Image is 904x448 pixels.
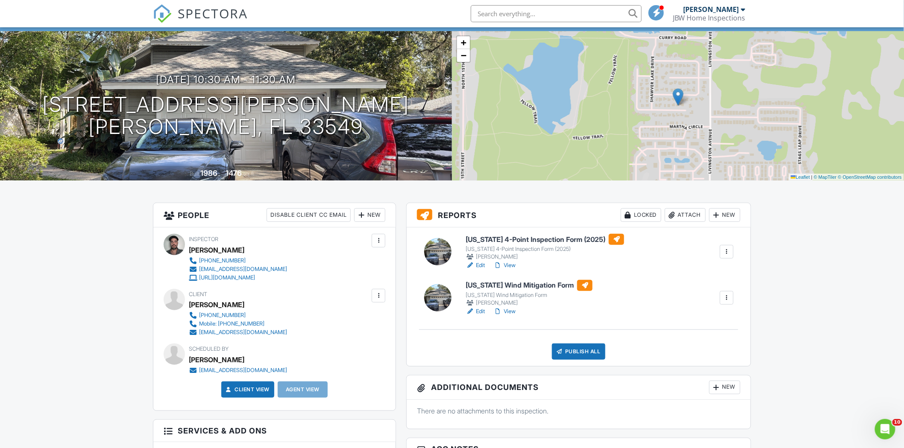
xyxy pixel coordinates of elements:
[466,234,624,261] a: [US_STATE] 4-Point Inspection Form (2025) [US_STATE] 4-Point Inspection Form (2025) [PERSON_NAME]
[226,169,242,177] div: 1476
[838,175,902,180] a: © OpenStreetMap contributors
[189,328,287,337] a: [EMAIL_ADDRESS][DOMAIN_NAME]
[189,320,287,328] a: Mobile: [PHONE_NUMBER]
[199,329,287,336] div: [EMAIL_ADDRESS][DOMAIN_NAME]
[189,311,287,320] a: [PHONE_NUMBER]
[665,208,706,222] div: Attach
[244,171,255,177] span: sq. ft.
[267,208,351,222] div: Disable Client CC Email
[189,244,244,256] div: [PERSON_NAME]
[189,353,244,366] div: [PERSON_NAME]
[417,406,740,416] p: There are no attachments to this inspection.
[189,273,287,282] a: [URL][DOMAIN_NAME]
[43,93,410,139] h1: [STREET_ADDRESS][PERSON_NAME] [PERSON_NAME], FL 33549
[407,203,751,227] h3: Reports
[814,175,837,180] a: © MapTiler
[199,320,264,327] div: Mobile: [PHONE_NUMBER]
[199,367,287,374] div: [EMAIL_ADDRESS][DOMAIN_NAME]
[199,274,255,281] div: [URL][DOMAIN_NAME]
[493,307,516,316] a: View
[153,12,248,29] a: SPECTORA
[709,208,740,222] div: New
[621,208,661,222] div: Locked
[407,375,751,400] h3: Additional Documents
[189,291,207,297] span: Client
[466,253,624,261] div: [PERSON_NAME]
[354,208,385,222] div: New
[552,343,605,360] div: Publish All
[811,175,813,180] span: |
[199,312,246,319] div: [PHONE_NUMBER]
[466,307,485,316] a: Edit
[466,292,593,299] div: [US_STATE] Wind Mitigation Form
[189,265,287,273] a: [EMAIL_ADDRESS][DOMAIN_NAME]
[153,420,396,442] h3: Services & Add ons
[189,346,229,352] span: Scheduled By
[892,419,902,426] span: 10
[673,88,684,106] img: Marker
[189,256,287,265] a: [PHONE_NUMBER]
[673,14,746,22] div: JBW Home Inspections
[190,171,200,177] span: Built
[199,257,246,264] div: [PHONE_NUMBER]
[466,246,624,253] div: [US_STATE] 4-Point Inspection Form (2025)
[466,234,624,245] h6: [US_STATE] 4-Point Inspection Form (2025)
[461,37,467,48] span: +
[153,4,172,23] img: The Best Home Inspection Software - Spectora
[189,366,287,375] a: [EMAIL_ADDRESS][DOMAIN_NAME]
[466,280,593,307] a: [US_STATE] Wind Mitigation Form [US_STATE] Wind Mitigation Form [PERSON_NAME]
[684,5,739,14] div: [PERSON_NAME]
[156,74,296,85] h3: [DATE] 10:30 am - 11:30 am
[709,381,740,394] div: New
[457,36,470,49] a: Zoom in
[199,266,287,273] div: [EMAIL_ADDRESS][DOMAIN_NAME]
[224,385,270,394] a: Client View
[189,298,244,311] div: [PERSON_NAME]
[189,236,218,242] span: Inspector
[457,49,470,62] a: Zoom out
[201,169,218,177] div: 1986
[466,261,485,270] a: Edit
[461,50,467,61] span: −
[493,261,516,270] a: View
[471,5,642,22] input: Search everything...
[791,175,810,180] a: Leaflet
[153,203,396,227] h3: People
[875,419,895,439] iframe: Intercom live chat
[466,280,593,291] h6: [US_STATE] Wind Mitigation Form
[466,299,593,307] div: [PERSON_NAME]
[178,4,248,22] span: SPECTORA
